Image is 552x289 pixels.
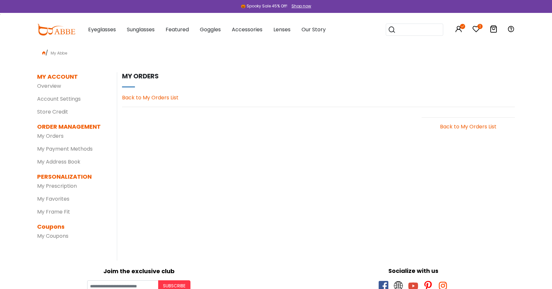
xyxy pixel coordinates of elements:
[37,172,107,181] dt: PERSONALIZATION
[37,132,64,140] a: My Orders
[37,24,75,35] img: abbeglasses.com
[37,82,61,90] a: Overview
[37,208,70,215] a: My Frame Fit
[37,46,515,57] div: /
[37,122,107,131] dt: ORDER MANAGEMENT
[273,26,291,33] span: Lenses
[122,72,515,80] h5: My orders
[279,266,547,275] div: Socialize with us
[5,265,273,275] div: Joim the exclusive club
[302,26,326,33] span: Our Story
[291,3,311,9] div: Shop now
[477,24,483,29] i: 1
[472,26,480,34] a: 1
[37,182,77,190] a: My Prescription
[122,94,179,101] a: Back to My Orders List
[42,51,46,55] img: home.png
[48,50,70,56] span: My Abbe
[166,26,189,33] span: Featured
[241,3,287,9] div: 🎃 Spooky Sale 45% Off!
[37,108,68,115] a: Store Credit
[37,195,69,203] a: My Favorites
[37,145,93,153] a: My Payment Methods
[232,26,262,33] span: Accessories
[88,26,116,33] span: Eyeglasses
[440,123,496,130] a: Back to My Orders List
[37,72,78,81] dt: MY ACCOUNT
[37,232,68,240] a: My Coupons
[37,95,81,103] a: Account Settings
[200,26,221,33] span: Goggles
[37,158,80,165] a: My Address Book
[127,26,155,33] span: Sunglasses
[37,222,107,231] dt: Coupons
[288,3,311,9] a: Shop now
